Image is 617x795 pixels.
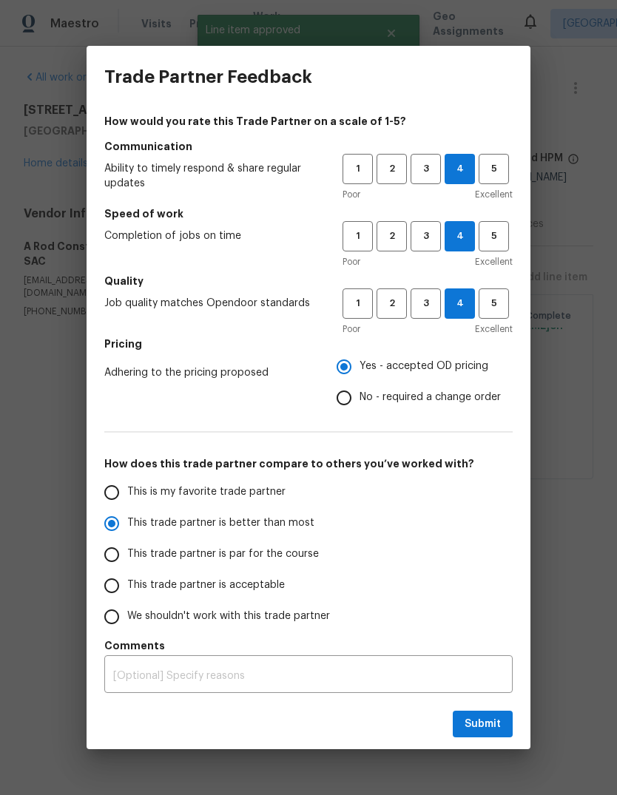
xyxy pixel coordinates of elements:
[104,365,313,380] span: Adhering to the pricing proposed
[104,229,319,243] span: Completion of jobs on time
[377,221,407,251] button: 2
[343,221,373,251] button: 1
[475,322,513,336] span: Excellent
[127,578,285,593] span: This trade partner is acceptable
[378,228,405,245] span: 2
[104,477,513,632] div: How does this trade partner compare to others you’ve worked with?
[104,161,319,191] span: Ability to timely respond & share regular updates
[377,288,407,319] button: 2
[445,288,475,319] button: 4
[377,154,407,184] button: 2
[445,228,474,245] span: 4
[475,187,513,202] span: Excellent
[480,228,508,245] span: 5
[453,711,513,738] button: Submit
[127,547,319,562] span: This trade partner is par for the course
[480,295,508,312] span: 5
[445,154,475,184] button: 4
[104,456,513,471] h5: How does this trade partner compare to others you’ve worked with?
[344,160,371,177] span: 1
[344,295,371,312] span: 1
[344,228,371,245] span: 1
[104,67,312,87] h3: Trade Partner Feedback
[480,160,508,177] span: 5
[343,187,360,202] span: Poor
[104,296,319,311] span: Job quality matches Opendoor standards
[343,154,373,184] button: 1
[360,359,488,374] span: Yes - accepted OD pricing
[104,114,513,129] h4: How would you rate this Trade Partner on a scale of 1-5?
[104,336,513,351] h5: Pricing
[411,154,441,184] button: 3
[378,160,405,177] span: 2
[445,160,474,177] span: 4
[411,221,441,251] button: 3
[127,515,314,531] span: This trade partner is better than most
[479,221,509,251] button: 5
[104,139,513,154] h5: Communication
[343,322,360,336] span: Poor
[127,484,286,500] span: This is my favorite trade partner
[104,638,513,653] h5: Comments
[337,351,513,413] div: Pricing
[412,295,439,312] span: 3
[445,221,475,251] button: 4
[343,288,373,319] button: 1
[104,274,513,288] h5: Quality
[378,295,405,312] span: 2
[479,288,509,319] button: 5
[445,295,474,312] span: 4
[465,715,501,734] span: Submit
[127,609,330,624] span: We shouldn't work with this trade partner
[479,154,509,184] button: 5
[104,206,513,221] h5: Speed of work
[475,254,513,269] span: Excellent
[360,390,501,405] span: No - required a change order
[412,160,439,177] span: 3
[412,228,439,245] span: 3
[343,254,360,269] span: Poor
[411,288,441,319] button: 3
